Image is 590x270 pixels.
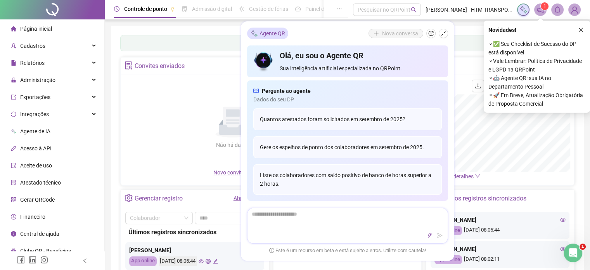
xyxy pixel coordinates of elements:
span: pushpin [170,7,175,12]
img: sparkle-icon.fc2bf0ac1784a2077858766a79e2daf3.svg [250,29,258,37]
span: ⚬ 🤖 Agente QR: sua IA no Departamento Pessoal [488,74,585,91]
span: Administração [20,77,55,83]
span: thunderbolt [427,233,433,238]
span: gift [11,248,16,254]
span: close [578,27,583,33]
div: App online [129,256,157,266]
span: ⚬ ✅ Seu Checklist de Sucesso do DP está disponível [488,40,585,57]
span: 1 [580,244,586,250]
span: Exportações [20,94,50,100]
span: home [11,26,16,31]
span: lock [11,77,16,83]
span: api [11,146,16,151]
button: send [435,231,445,240]
span: read [253,87,259,95]
span: Admissão digital [192,6,232,12]
span: facebook [17,256,25,264]
iframe: Intercom live chat [564,244,582,262]
span: global [206,259,211,264]
span: sync [11,111,16,117]
span: download [475,83,481,89]
span: down [475,173,480,179]
span: bell [554,6,561,13]
span: search [411,7,417,13]
span: Central de ajuda [20,231,59,237]
span: Novidades ! [488,26,516,34]
div: Não há dados [197,141,268,149]
img: icon [253,50,274,73]
span: linkedin [29,256,36,264]
span: exclamation-circle [269,247,274,253]
div: [DATE] 08:02:11 [434,255,566,264]
span: eye [560,246,566,252]
span: 1 [543,3,546,9]
span: Painel do DP [305,6,336,12]
span: sun [239,6,244,12]
span: Novo convite [213,169,252,176]
div: Liste os colaboradores com saldo positivo de banco de horas superior a 2 horas. [253,164,442,195]
span: Gerar QRCode [20,197,55,203]
span: Controle de ponto [124,6,167,12]
span: eye [199,259,204,264]
img: 87693 [569,4,580,16]
span: Ver detalhes [444,173,474,179]
a: Ver detalhes down [444,173,480,179]
span: dollar [11,214,16,219]
span: Página inicial [20,26,52,32]
span: info-circle [11,231,16,237]
span: Integrações [20,111,49,117]
span: Aceite de uso [20,162,52,169]
span: Relatórios [20,60,45,66]
span: Acesso à API [20,145,52,152]
span: Clube QR - Beneficios [20,248,71,254]
span: export [11,94,16,100]
span: file-done [182,6,187,12]
span: dashboard [295,6,301,12]
span: Sua inteligência artificial especializada no QRPoint. [280,64,441,73]
span: Este é um recurso em beta e está sujeito a erros. Utilize com cautela! [269,247,426,254]
div: Gerenciar registro [135,192,183,205]
span: Gestão de férias [249,6,288,12]
span: shrink [441,31,446,36]
img: sparkle-icon.fc2bf0ac1784a2077858766a79e2daf3.svg [519,5,528,14]
span: history [428,31,434,36]
sup: 1 [541,2,548,10]
h4: Olá, eu sou o Agente QR [280,50,441,61]
span: qrcode [11,197,16,202]
span: instagram [40,256,48,264]
div: Convites enviados [135,59,185,73]
div: [DATE] 08:05:44 [434,226,566,235]
button: thunderbolt [425,231,434,240]
span: ellipsis [337,6,342,12]
div: [PERSON_NAME] [434,216,566,224]
span: edit [213,259,218,264]
span: [PERSON_NAME] - HTM TRANSPORTES DE CARGAS E MUDANCAS LTDA [426,5,512,14]
span: notification [537,6,544,13]
span: audit [11,163,16,168]
span: Cadastros [20,43,45,49]
span: file [11,60,16,66]
span: user-add [11,43,16,49]
span: left [82,258,88,263]
div: Agente QR [247,28,288,39]
a: Abrir registro [234,195,265,201]
div: [DATE] 08:05:44 [159,256,197,266]
span: solution [125,61,133,70]
span: Dados do seu DP [253,95,442,104]
button: Nova conversa [369,29,423,38]
span: Agente de IA [20,128,50,134]
span: Atestado técnico [20,179,61,186]
div: [PERSON_NAME] [434,245,566,253]
span: solution [11,180,16,185]
span: Financeiro [20,214,45,220]
span: Pergunte ao agente [262,87,311,95]
div: [PERSON_NAME] [129,246,260,254]
span: ⚬ 🚀 Em Breve, Atualização Obrigatória de Proposta Comercial [488,91,585,108]
div: Últimos registros sincronizados [128,227,261,237]
span: ⚬ Vale Lembrar: Política de Privacidade e LGPD na QRPoint [488,57,585,74]
span: setting [125,194,133,202]
div: Gere os espelhos de ponto dos colaboradores em setembro de 2025. [253,136,442,158]
span: clock-circle [114,6,119,12]
div: Últimos registros sincronizados [440,192,526,205]
span: eye [560,217,566,223]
